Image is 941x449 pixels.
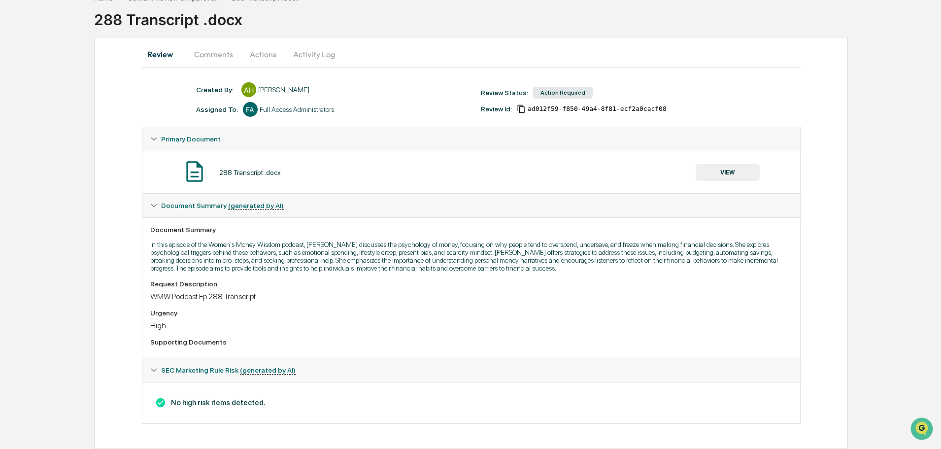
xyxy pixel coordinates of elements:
[94,3,941,29] div: 288 Transcript .docx
[517,104,526,113] span: Copy Id
[10,125,18,133] div: 🖐️
[142,382,800,423] div: Document Summary (generated by AI)
[81,124,122,134] span: Attestations
[142,127,800,151] div: Primary Document
[285,42,343,66] button: Activity Log
[150,321,792,330] div: High
[34,75,162,85] div: Start new chat
[6,139,66,157] a: 🔎Data Lookup
[150,292,792,301] div: WMW Podcast Ep 288 Transcript
[150,280,792,288] div: Request Description
[258,86,309,94] div: [PERSON_NAME]
[6,120,67,138] a: 🖐️Preclearance
[10,75,28,93] img: 1746055101610-c473b297-6a78-478c-a979-82029cc54cd1
[909,416,936,443] iframe: Open customer support
[161,202,284,209] span: Document Summary
[150,397,792,408] h3: No high risk items detected.
[240,366,296,375] u: (generated by AI)
[182,159,207,184] img: Document Icon
[34,85,125,93] div: We're available if you need us!
[150,338,792,346] div: Supporting Documents
[196,86,236,94] div: Created By: ‎ ‎
[67,120,126,138] a: 🗄️Attestations
[10,21,179,36] p: How can we help?
[196,105,238,113] div: Assigned To:
[10,144,18,152] div: 🔎
[71,125,79,133] div: 🗄️
[533,87,593,99] div: Action Required
[142,151,800,193] div: Primary Document
[142,42,801,66] div: secondary tabs example
[69,167,119,174] a: Powered byPylon
[528,105,667,113] span: ad012f59-f850-49a4-8f81-ecf2a0cacf08
[241,82,256,97] div: AH
[219,169,281,176] div: 288 Transcript .docx
[150,309,792,317] div: Urgency
[150,226,792,234] div: Document Summary
[228,202,284,210] u: (generated by AI)
[241,42,285,66] button: Actions
[696,164,760,181] button: VIEW
[142,358,800,382] div: SEC Marketing Rule Risk (generated by AI)
[150,241,792,272] p: In this episode of the Women's Money Wisdom podcast, [PERSON_NAME] discusses the psychology of mo...
[243,102,258,117] div: FA
[20,124,64,134] span: Preclearance
[161,135,221,143] span: Primary Document
[20,143,62,153] span: Data Lookup
[168,78,179,90] button: Start new chat
[142,194,800,217] div: Document Summary (generated by AI)
[161,366,296,374] span: SEC Marketing Rule Risk
[481,89,528,97] div: Review Status:
[260,105,334,113] div: Full Access Administrators
[481,105,512,113] div: Review Id:
[98,167,119,174] span: Pylon
[142,42,186,66] button: Review
[186,42,241,66] button: Comments
[142,217,800,358] div: Document Summary (generated by AI)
